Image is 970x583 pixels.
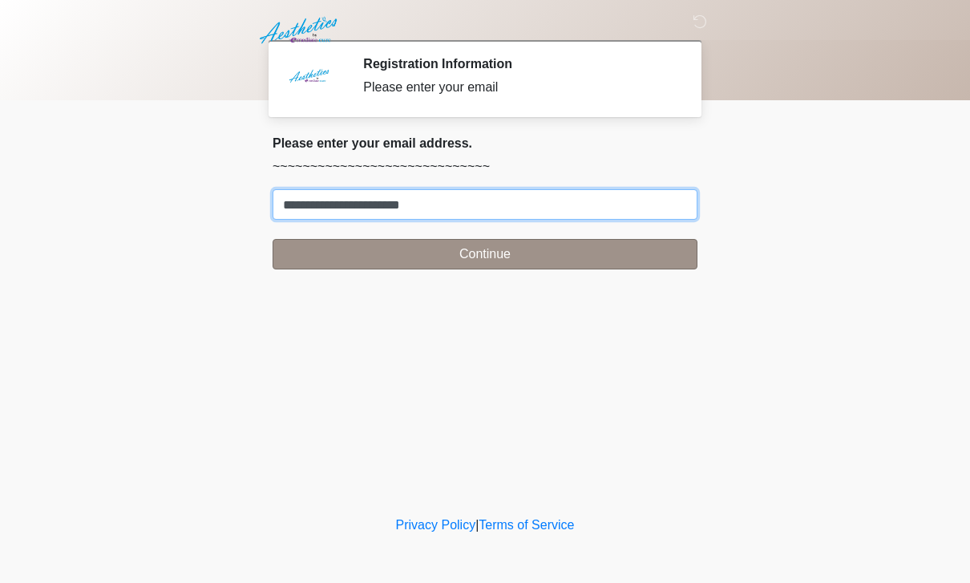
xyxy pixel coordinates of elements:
img: Agent Avatar [285,56,333,104]
a: Privacy Policy [396,518,476,532]
div: Please enter your email [363,78,673,97]
h2: Please enter your email address. [273,136,697,151]
p: ~~~~~~~~~~~~~~~~~~~~~~~~~~~~~ [273,157,697,176]
a: Terms of Service [479,518,574,532]
img: Aesthetics by Emediate Cure Logo [257,12,344,49]
a: | [475,518,479,532]
h2: Registration Information [363,56,673,71]
button: Continue [273,239,697,269]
